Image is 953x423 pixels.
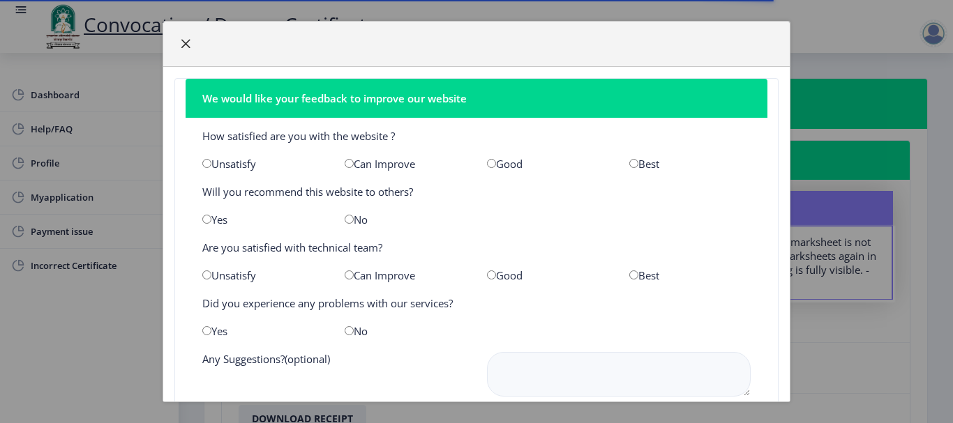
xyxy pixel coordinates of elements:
div: Best [619,268,761,282]
div: Are you satisfied with technical team? [192,240,761,254]
div: No [334,324,476,338]
div: Unsatisfy [192,268,334,282]
div: How satisfied are you with the website ? [192,129,761,143]
nb-card-header: We would like your feedback to improve our website [186,79,767,118]
div: Good [476,157,619,171]
div: Unsatisfy [192,157,334,171]
div: Can Improve [334,268,476,282]
div: Yes [192,213,334,226]
div: Best [619,157,761,171]
div: Will you recommend this website to others? [192,185,761,199]
div: Did you experience any problems with our services? [192,296,761,310]
div: Good [476,268,619,282]
div: Can Improve [334,157,476,171]
div: Any Suggestions?(optional) [192,352,476,399]
div: No [334,213,476,226]
div: Yes [192,324,334,338]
